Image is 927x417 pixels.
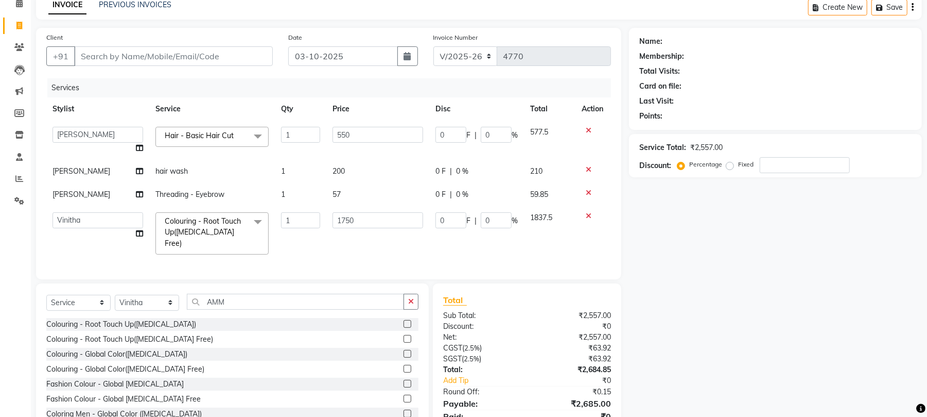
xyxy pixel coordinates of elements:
div: Fashion Colour - Global [MEDICAL_DATA] Free [46,394,201,405]
span: Total [443,295,467,306]
th: Qty [275,97,326,121]
div: ₹2,684.85 [527,364,619,375]
span: hair wash [155,166,188,176]
span: F [466,130,470,141]
th: Action [575,97,611,121]
span: 577.5 [530,127,548,137]
span: CGST [443,343,462,353]
a: x [234,131,238,140]
div: ₹2,557.00 [690,142,723,153]
th: Stylist [46,97,149,121]
span: Threading - Eyebrow [155,190,224,199]
div: Discount: [435,321,527,332]
div: Discount: [639,160,671,171]
div: Last Visit: [639,96,674,107]
span: 0 % [456,166,468,177]
button: +91 [46,46,75,66]
div: Round Off: [435,387,527,397]
div: ₹0 [527,321,619,332]
a: x [182,239,186,248]
span: 2.5% [464,355,479,363]
label: Date [288,33,302,42]
span: % [512,130,518,141]
div: Net: [435,332,527,343]
input: Search by Name/Mobile/Email/Code [74,46,273,66]
a: Add Tip [435,375,543,386]
div: Points: [639,111,662,122]
span: | [450,166,452,177]
span: Colouring - Root Touch Up([MEDICAL_DATA] Free) [165,216,241,248]
div: Total Visits: [639,66,680,77]
span: 210 [530,166,543,176]
label: Invoice Number [433,33,478,42]
div: Service Total: [639,142,686,153]
span: 1 [281,190,285,199]
div: ( ) [435,354,527,364]
div: Colouring - Root Touch Up([MEDICAL_DATA]) [46,319,196,330]
div: Fashion Colour - Global [MEDICAL_DATA] [46,379,184,390]
div: Card on file: [639,81,681,92]
div: ₹2,685.00 [527,397,619,410]
input: Search or Scan [187,294,404,310]
div: ( ) [435,343,527,354]
div: Colouring - Root Touch Up([MEDICAL_DATA] Free) [46,334,213,345]
div: ₹2,557.00 [527,310,619,321]
div: Sub Total: [435,310,527,321]
span: Hair - Basic Hair Cut [165,131,234,140]
div: Name: [639,36,662,47]
div: Colouring - Global Color([MEDICAL_DATA] Free) [46,364,204,375]
span: 59.85 [530,190,548,199]
div: ₹63.92 [527,354,619,364]
span: 1837.5 [530,213,552,222]
span: SGST [443,354,462,363]
div: ₹63.92 [527,343,619,354]
span: [PERSON_NAME] [53,166,110,176]
div: Colouring - Global Color([MEDICAL_DATA]) [46,349,187,360]
div: Payable: [435,397,527,410]
th: Service [149,97,275,121]
div: Services [47,78,619,97]
span: 0 F [435,166,446,177]
span: | [450,189,452,200]
span: | [475,215,477,226]
th: Disc [429,97,524,121]
div: Membership: [639,51,684,62]
span: | [475,130,477,141]
div: ₹0.15 [527,387,619,397]
th: Total [524,97,575,121]
div: Total: [435,364,527,375]
span: 0 F [435,189,446,200]
label: Percentage [689,160,722,169]
span: 2.5% [464,344,480,352]
span: 0 % [456,189,468,200]
div: ₹0 [543,375,619,386]
span: 200 [333,166,345,176]
label: Fixed [738,160,754,169]
span: 1 [281,166,285,176]
span: [PERSON_NAME] [53,190,110,199]
span: F [466,215,470,226]
th: Price [326,97,429,121]
span: % [512,215,518,226]
span: 57 [333,190,341,199]
label: Client [46,33,63,42]
div: ₹2,557.00 [527,332,619,343]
